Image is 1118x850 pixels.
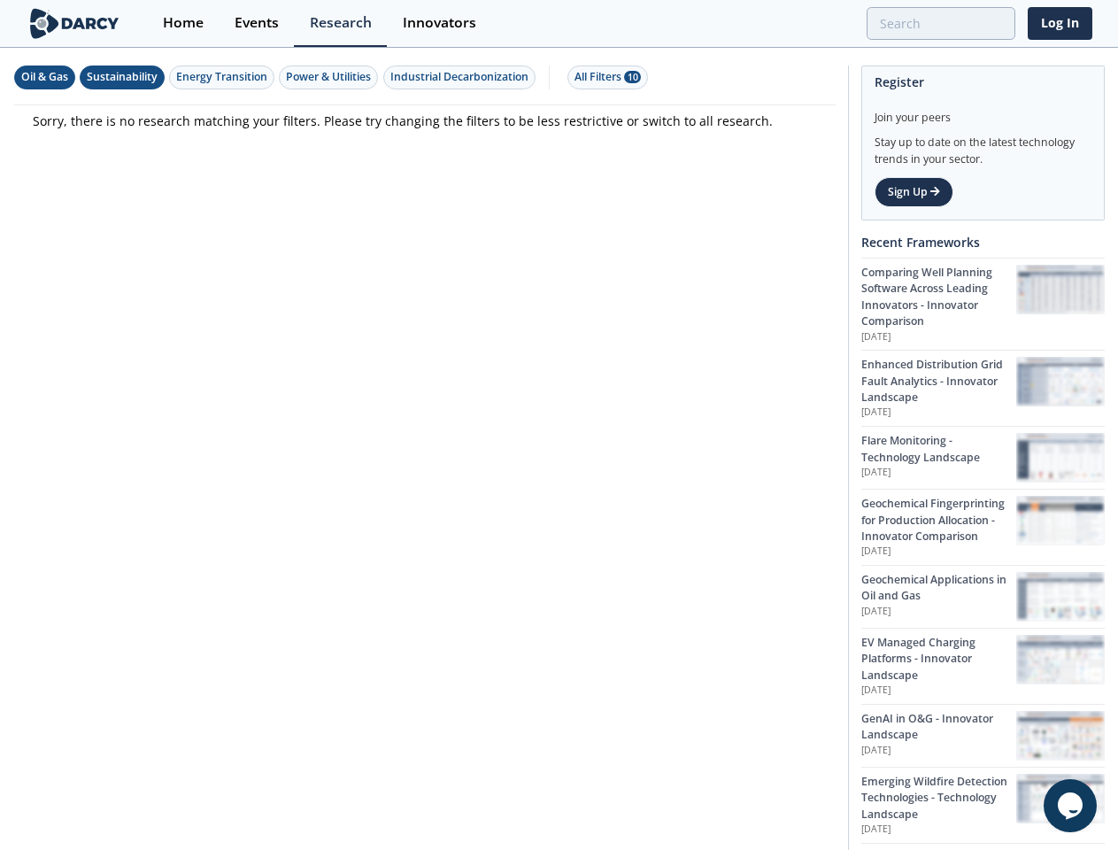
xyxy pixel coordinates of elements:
[574,69,641,85] div: All Filters
[861,628,1105,704] a: EV Managed Charging Platforms - Innovator Landscape [DATE] EV Managed Charging Platforms - Innova...
[861,227,1105,258] div: Recent Frameworks
[861,466,1016,480] p: [DATE]
[861,330,1016,344] p: [DATE]
[27,8,123,39] img: logo-wide.svg
[169,66,274,89] button: Energy Transition
[861,357,1016,406] div: Enhanced Distribution Grid Fault Analytics - Innovator Landscape
[279,66,378,89] button: Power & Utilities
[14,66,75,89] button: Oil & Gas
[861,350,1105,426] a: Enhanced Distribution Grid Fault Analytics - Innovator Landscape [DATE] Enhanced Distribution Gri...
[861,406,1016,420] p: [DATE]
[861,711,1016,744] div: GenAI in O&G - Innovator Landscape
[21,69,68,85] div: Oil & Gas
[861,426,1105,489] a: Flare Monitoring - Technology Landscape [DATE] Flare Monitoring - Technology Landscape preview
[867,7,1015,40] input: Advanced Search
[861,684,1016,698] p: [DATE]
[861,605,1016,619] p: [DATE]
[163,16,204,30] div: Home
[1044,779,1100,832] iframe: chat widget
[861,489,1105,565] a: Geochemical Fingerprinting for Production Allocation - Innovator Comparison [DATE] Geochemical Fi...
[861,496,1016,545] div: Geochemical Fingerprinting for Production Allocation - Innovator Comparison
[861,767,1105,843] a: Emerging Wildfire Detection Technologies - Technology Landscape [DATE] Emerging Wildfire Detectio...
[861,572,1016,605] div: Geochemical Applications in Oil and Gas
[861,744,1016,758] p: [DATE]
[861,565,1105,628] a: Geochemical Applications in Oil and Gas [DATE] Geochemical Applications in Oil and Gas preview
[403,16,476,30] div: Innovators
[861,433,1016,466] div: Flare Monitoring - Technology Landscape
[861,823,1016,837] p: [DATE]
[80,66,165,89] button: Sustainability
[1028,7,1092,40] a: Log In
[235,16,279,30] div: Events
[875,97,1091,126] div: Join your peers
[310,16,372,30] div: Research
[176,69,267,85] div: Energy Transition
[390,69,528,85] div: Industrial Decarbonization
[861,774,1016,823] div: Emerging Wildfire Detection Technologies - Technology Landscape
[861,545,1016,559] p: [DATE]
[567,66,648,89] button: All Filters 10
[383,66,536,89] button: Industrial Decarbonization
[33,112,817,130] p: Sorry, there is no research matching your filters. Please try changing the filters to be less res...
[624,71,641,83] span: 10
[875,66,1091,97] div: Register
[861,704,1105,767] a: GenAI in O&G - Innovator Landscape [DATE] GenAI in O&G - Innovator Landscape preview
[875,177,953,207] a: Sign Up
[861,258,1105,350] a: Comparing Well Planning Software Across Leading Innovators - Innovator Comparison [DATE] Comparin...
[875,126,1091,167] div: Stay up to date on the latest technology trends in your sector.
[861,265,1016,330] div: Comparing Well Planning Software Across Leading Innovators - Innovator Comparison
[286,69,371,85] div: Power & Utilities
[861,635,1016,684] div: EV Managed Charging Platforms - Innovator Landscape
[87,69,158,85] div: Sustainability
